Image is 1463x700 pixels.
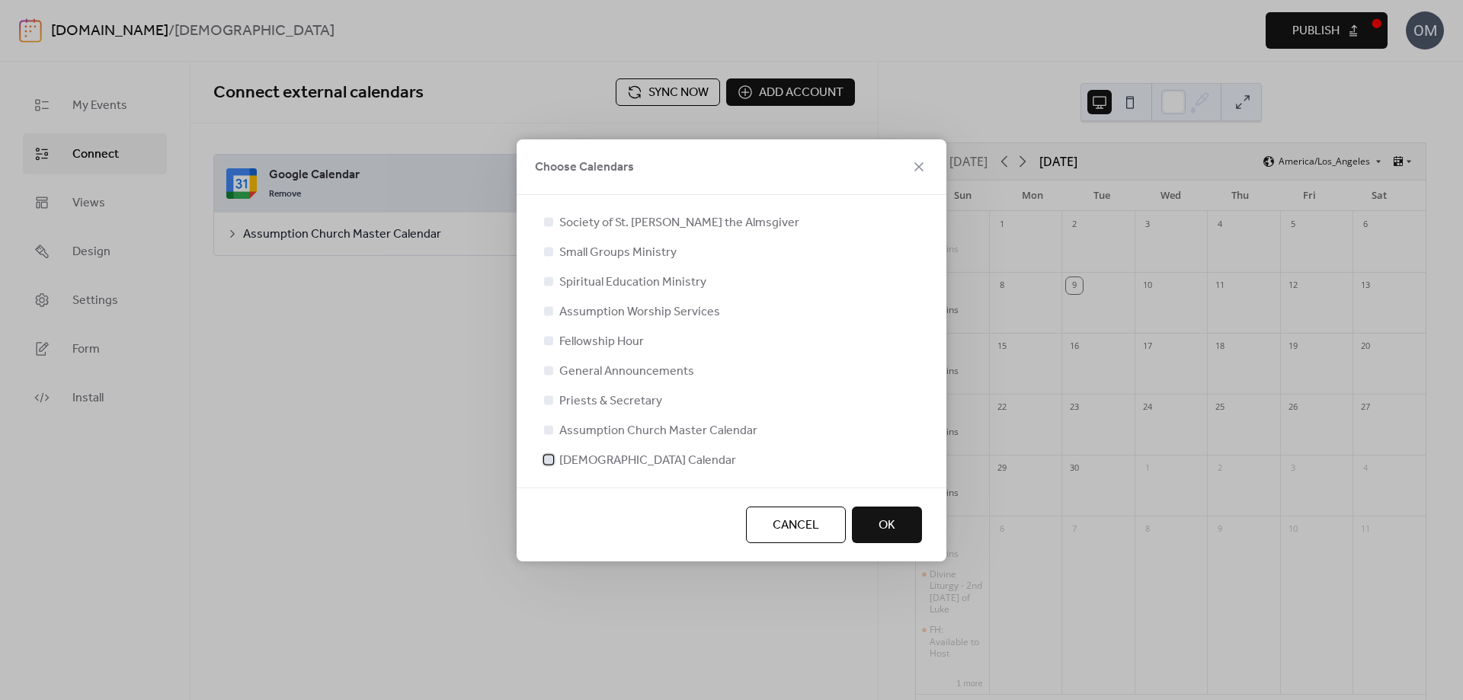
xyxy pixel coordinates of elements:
span: Priests & Secretary [559,392,662,411]
span: Cancel [773,516,819,535]
button: Cancel [746,507,846,543]
span: Fellowship Hour [559,333,644,351]
span: [DEMOGRAPHIC_DATA] Calendar [559,452,736,470]
span: Small Groups Ministry [559,244,677,262]
span: Assumption Church Master Calendar [559,422,757,440]
span: Choose Calendars [535,158,634,177]
span: OK [879,516,895,535]
span: Assumption Worship Services [559,303,720,321]
span: Spiritual Education Ministry [559,273,706,292]
button: OK [852,507,922,543]
span: Society of St. [PERSON_NAME] the Almsgiver [559,214,799,232]
span: General Announcements [559,363,694,381]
